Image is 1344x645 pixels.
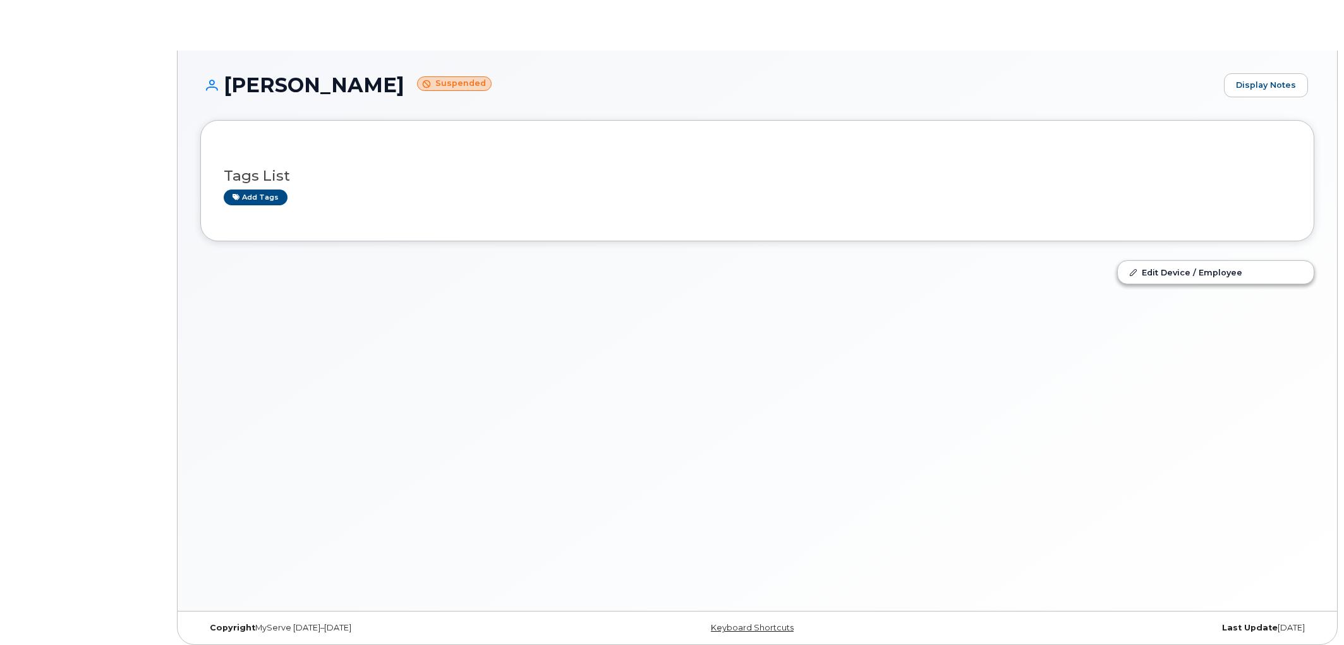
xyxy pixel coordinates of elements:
[224,190,288,205] a: Add tags
[1222,623,1278,632] strong: Last Update
[224,168,1291,184] h3: Tags List
[417,76,492,91] small: Suspended
[1118,261,1314,284] a: Edit Device / Employee
[200,74,1218,96] h1: [PERSON_NAME]
[200,623,572,633] div: MyServe [DATE]–[DATE]
[711,623,794,632] a: Keyboard Shortcuts
[1224,73,1308,97] a: Display Notes
[210,623,255,632] strong: Copyright
[943,623,1314,633] div: [DATE]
